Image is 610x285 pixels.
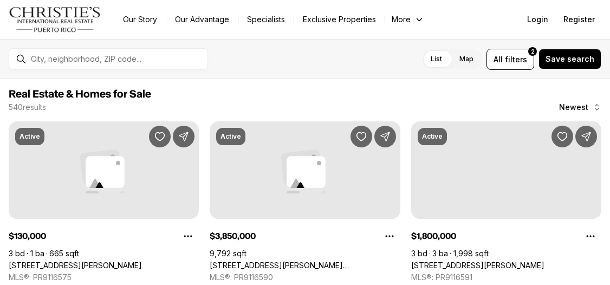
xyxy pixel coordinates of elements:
button: More [385,12,431,27]
button: Register [557,9,601,30]
p: Active [220,132,241,141]
a: 286 CALLE JUNIN #J307, SAN JUAN PR, 00926 [9,261,142,270]
a: Exclusive Properties [294,12,385,27]
button: Property options [580,225,601,247]
span: 2 [531,47,535,56]
button: Share Property [173,126,194,147]
label: Map [451,49,482,69]
span: Login [527,15,548,24]
span: filters [505,54,527,65]
a: Our Story [114,12,166,27]
button: Share Property [374,126,396,147]
a: 152 SAN SEBASTIAN STREET #PH 3, SAN JUAN PR, 00901 [411,261,544,270]
p: Active [20,132,40,141]
button: Login [521,9,555,30]
button: Share Property [575,126,597,147]
button: Save Property: 286 CALLE JUNIN #J307 [149,126,171,147]
span: All [494,54,503,65]
span: Save search [546,55,594,63]
button: Allfilters2 [486,49,534,70]
label: List [422,49,451,69]
span: Newest [559,103,588,112]
button: Save search [538,49,601,69]
span: Real Estate & Homes for Sale [9,89,151,100]
button: Property options [177,225,199,247]
a: Our Advantage [166,12,238,27]
button: Save Property: 602 MANUEL FERNANDEZ JUNCOS AVE #1,27 & 28 [351,126,372,147]
button: Newest [553,96,608,118]
button: Save Property: 152 SAN SEBASTIAN STREET #PH 3 [551,126,573,147]
a: Specialists [238,12,294,27]
span: Register [563,15,595,24]
a: 602 MANUEL FERNANDEZ JUNCOS AVE #1,27 & 28, SAN JUAN PR, 00907 [210,261,400,270]
p: 540 results [9,103,46,112]
button: Property options [379,225,400,247]
img: logo [9,7,101,33]
p: Active [422,132,443,141]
